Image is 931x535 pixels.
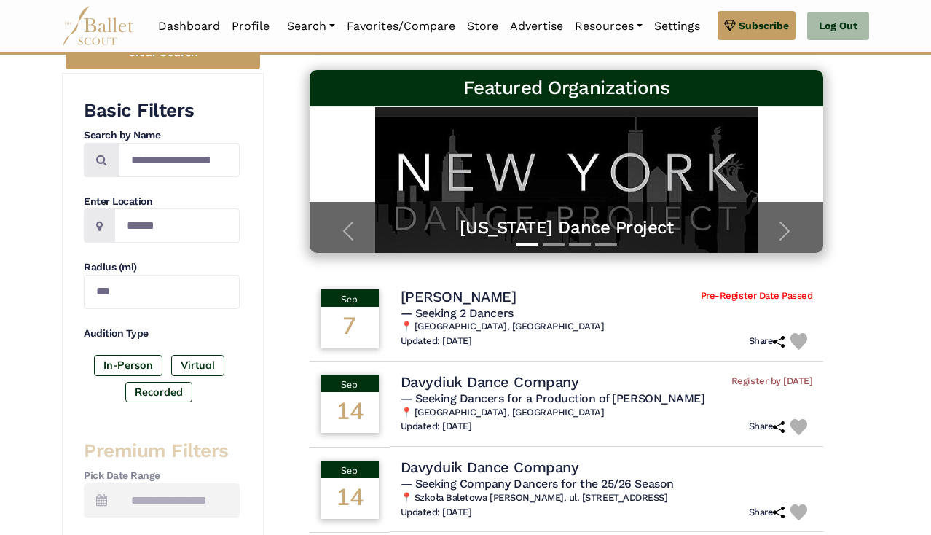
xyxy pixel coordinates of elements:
h4: Search by Name [84,128,240,143]
a: Store [461,11,504,42]
a: Log Out [807,12,869,41]
a: Profile [226,11,275,42]
input: Location [114,208,240,243]
a: [US_STATE] Dance Project [324,216,809,239]
img: gem.svg [724,17,736,34]
a: Subscribe [718,11,796,40]
h6: 📍 [GEOGRAPHIC_DATA], [GEOGRAPHIC_DATA] [401,407,813,419]
a: Advertise [504,11,569,42]
div: 7 [321,307,379,348]
span: — Seeking Company Dancers for the 25/26 Season [401,477,674,491]
h6: Share [749,335,785,348]
h6: Share [749,507,785,519]
h4: Davydiuk Dance Company [401,372,578,391]
h4: Audition Type [84,327,240,341]
a: Search [281,11,341,42]
h3: Premium Filters [84,439,240,464]
h4: Enter Location [84,195,240,209]
h6: Updated: [DATE] [401,421,472,433]
a: Favorites/Compare [341,11,461,42]
input: Search by names... [119,143,240,177]
span: Pre-Register Date Passed [701,290,812,302]
h4: Davyduik Dance Company [401,458,578,477]
button: Slide 4 [595,236,617,253]
div: 14 [321,392,379,433]
div: Sep [321,289,379,307]
h6: 📍 [GEOGRAPHIC_DATA], [GEOGRAPHIC_DATA] [401,321,813,333]
div: 14 [321,478,379,519]
a: Dashboard [152,11,226,42]
h6: Share [749,421,785,433]
label: Virtual [171,355,224,375]
span: — Seeking 2 Dancers [401,306,514,320]
span: — Seeking Dancers for a Production of [PERSON_NAME] [401,391,705,405]
button: Slide 1 [516,236,538,253]
h6: Updated: [DATE] [401,335,472,348]
h4: Radius (mi) [84,260,240,275]
div: Sep [321,375,379,392]
label: Recorded [125,382,192,402]
a: Settings [648,11,706,42]
h6: Updated: [DATE] [401,507,472,519]
h3: Featured Organizations [321,76,812,101]
h4: Pick Date Range [84,469,240,483]
label: In-Person [94,355,162,375]
span: Register by [DATE] [731,375,812,388]
h6: 📍 Szkoła Baletowa [PERSON_NAME], ul. [STREET_ADDRESS] [401,492,813,504]
h4: [PERSON_NAME] [401,287,516,306]
button: Slide 2 [543,236,565,253]
div: Sep [321,461,379,478]
h3: Basic Filters [84,98,240,123]
span: Subscribe [739,17,789,34]
button: Slide 3 [569,236,591,253]
a: Resources [569,11,648,42]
